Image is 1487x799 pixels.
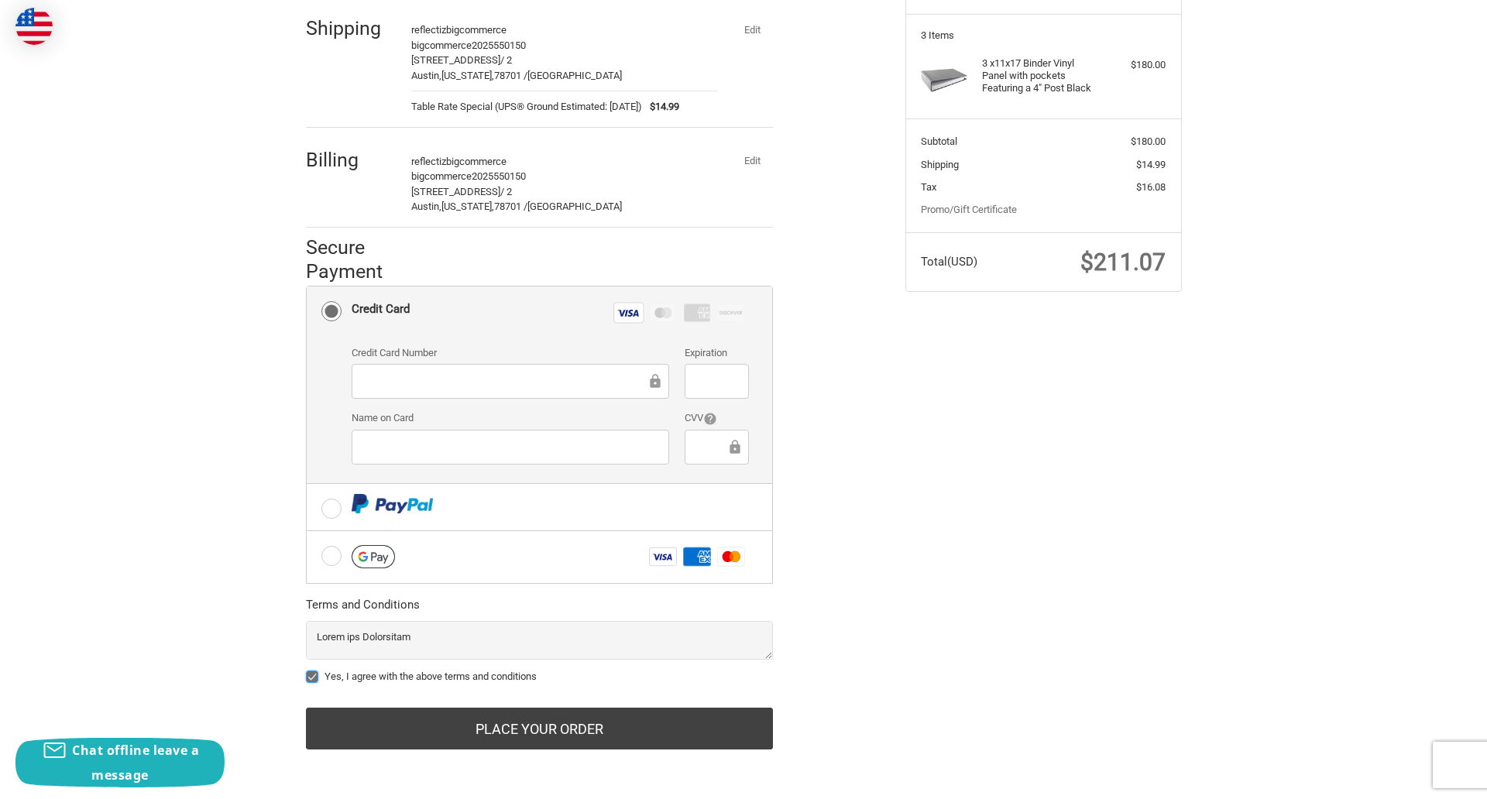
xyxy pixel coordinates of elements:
iframe: Secure Credit Card Frame - CVV [695,438,726,456]
button: Place Your Order [306,708,773,749]
iframe: Secure Credit Card Frame - Credit Card Number [362,372,647,390]
span: Shipping [921,159,959,170]
iframe: Secure Credit Card Frame - Expiration Date [695,372,738,390]
span: 2025550150 [472,39,526,51]
h3: 3 Items [921,29,1166,42]
span: Austin, [411,70,441,81]
iframe: Secure Credit Card Frame - Cardholder Name [362,438,658,456]
h2: Billing [306,148,397,172]
button: Edit [733,150,773,172]
span: [GEOGRAPHIC_DATA] [527,70,622,81]
textarea: Lorem ips Dolorsitam Consectet adipisc Elit sed doei://tem.43i99.utl Etdolor ma aliq://eni.26a04.... [306,621,773,660]
button: Edit [733,19,773,40]
span: [US_STATE], [441,201,494,212]
span: [STREET_ADDRESS] [411,54,500,66]
h4: 3 x 11x17 Binder Vinyl Panel with pockets Featuring a 4" Post Black [982,57,1101,95]
label: Yes, I agree with the above terms and conditions [306,670,773,683]
span: $16.08 [1136,181,1166,193]
span: Table Rate Special (UPS® Ground Estimated: [DATE]) [411,99,642,115]
h2: Shipping [306,16,397,40]
span: Austin, [411,201,441,212]
span: bigcommerce [446,24,507,36]
span: / 2 [500,54,512,66]
img: PayPal icon [352,494,433,513]
span: Subtotal [921,135,957,147]
span: [US_STATE], [441,70,494,81]
span: reflectiz [411,156,446,167]
span: $14.99 [642,99,679,115]
img: duty and tax information for United States [15,8,53,45]
span: bigcommerce [446,156,507,167]
h2: Secure Payment [306,235,410,284]
label: CVV [685,410,749,426]
div: $180.00 [1104,57,1166,73]
a: Promo/Gift Certificate [921,204,1017,215]
button: Chat offline leave a message [15,738,225,787]
span: bigcommerce [411,170,472,182]
span: 78701 / [494,70,527,81]
span: 78701 / [494,201,527,212]
span: $211.07 [1080,249,1166,276]
span: 2025550150 [472,170,526,182]
legend: Terms and Conditions [306,596,420,621]
span: $14.99 [1136,159,1166,170]
span: bigcommerce [411,39,472,51]
span: Checkout [93,7,140,21]
div: Credit Card [352,297,410,322]
span: [STREET_ADDRESS] [411,186,500,197]
span: [GEOGRAPHIC_DATA] [527,201,622,212]
img: Google Pay icon [352,545,395,568]
span: / 2 [500,186,512,197]
span: Tax [921,181,936,193]
label: Credit Card Number [352,345,669,361]
label: Name on Card [352,410,669,426]
span: Chat offline leave a message [72,742,199,784]
span: reflectiz [411,24,446,36]
span: $180.00 [1131,135,1166,147]
span: Total (USD) [921,255,977,269]
label: Expiration [685,345,749,361]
